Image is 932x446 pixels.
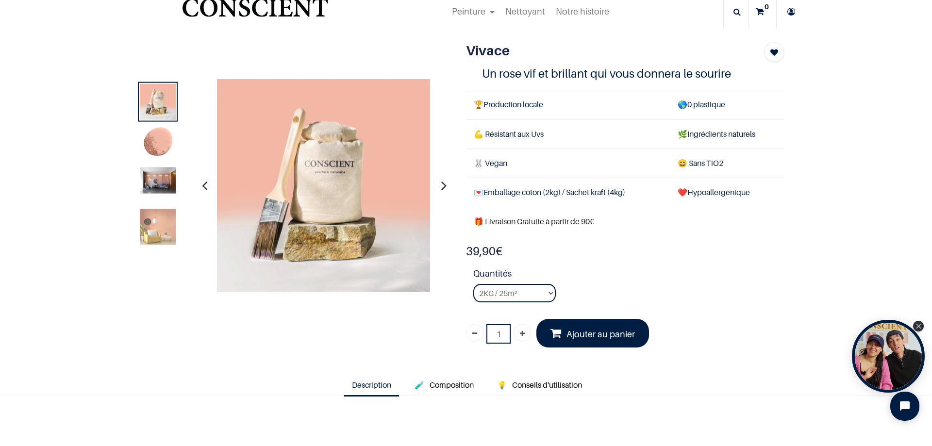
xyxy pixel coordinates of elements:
[497,380,507,390] span: 💡
[670,178,784,207] td: ❤️Hypoallergénique
[882,383,928,429] iframe: Tidio Chat
[140,167,176,193] img: Product image
[913,321,924,331] div: Close Tolstoy widget
[762,2,771,12] sup: 0
[430,380,474,390] span: Composition
[217,79,431,292] img: Product image
[466,244,496,258] span: 39,90
[566,329,635,339] font: Ajouter au panier
[678,99,687,109] span: 🌎
[474,99,483,109] span: 🏆
[466,90,670,119] td: Production locale
[505,6,545,17] span: Nettoyant
[852,320,925,393] div: Tolstoy bubble widget
[466,324,483,342] a: Supprimer
[670,149,784,178] td: ans TiO2
[474,216,594,226] font: 🎁 Livraison Gratuite à partir de 90€
[474,158,507,168] span: 🐰 Vegan
[670,119,784,149] td: Ingrédients naturels
[466,178,670,207] td: Emballage coton (2kg) / Sachet kraft (4kg)
[140,125,176,161] img: Product image
[514,324,531,342] a: Ajouter
[352,380,391,390] span: Description
[765,42,784,62] button: Add to wishlist
[474,129,544,139] span: 💪 Résistant aux Uvs
[140,209,176,245] img: Product image
[536,319,649,347] a: Ajouter au panier
[556,6,609,17] span: Notre histoire
[852,320,925,393] div: Open Tolstoy widget
[415,380,424,390] span: 🧪
[482,66,768,81] h4: Un rose vif et brillant qui vous donnera le sourire
[512,380,582,390] span: Conseils d'utilisation
[670,90,784,119] td: 0 plastique
[452,6,485,17] span: Peinture
[678,129,687,139] span: 🌿
[466,244,502,258] b: €
[678,158,693,168] span: 😄 S
[466,42,736,59] h1: Vivace
[140,83,176,119] img: Product image
[473,267,784,284] strong: Quantités
[852,320,925,393] div: Open Tolstoy
[770,47,778,58] span: Add to wishlist
[474,187,483,197] span: 💌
